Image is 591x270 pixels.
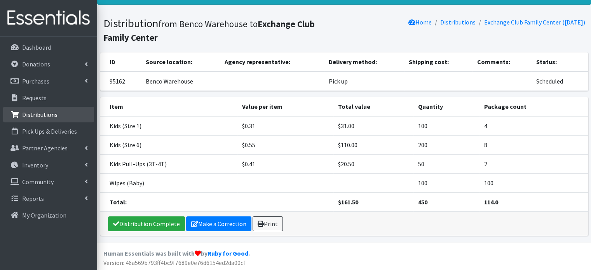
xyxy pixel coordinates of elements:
[22,195,44,202] p: Reports
[479,155,588,174] td: 2
[100,136,237,155] td: Kids (Size 6)
[22,94,47,102] p: Requests
[237,136,333,155] td: $0.55
[3,40,94,55] a: Dashboard
[3,73,94,89] a: Purchases
[532,71,588,91] td: Scheduled
[22,161,48,169] p: Inventory
[484,198,498,206] strong: 114.0
[413,174,479,193] td: 100
[100,52,141,71] th: ID
[103,17,342,44] h1: Distribution
[324,52,404,71] th: Delivery method:
[237,116,333,136] td: $0.31
[324,71,404,91] td: Pick up
[479,174,588,193] td: 100
[220,52,324,71] th: Agency representative:
[413,97,479,116] th: Quantity
[100,174,237,193] td: Wipes (Baby)
[100,155,237,174] td: Kids Pull-Ups (3T-4T)
[22,60,50,68] p: Donations
[3,174,94,190] a: Community
[103,259,246,267] span: Version: 46a569b793ff4bc9f7689e0e76d6154ed2da00cf
[110,198,127,206] strong: Total:
[3,56,94,72] a: Donations
[3,5,94,31] img: HumanEssentials
[484,18,585,26] a: Exchange Club Family Center ([DATE])
[237,97,333,116] th: Value per item
[3,90,94,106] a: Requests
[413,116,479,136] td: 100
[3,124,94,139] a: Pick Ups & Deliveries
[479,116,588,136] td: 4
[413,155,479,174] td: 50
[404,52,472,71] th: Shipping cost:
[418,198,427,206] strong: 450
[440,18,476,26] a: Distributions
[22,127,77,135] p: Pick Ups & Deliveries
[22,211,66,219] p: My Organization
[3,207,94,223] a: My Organization
[333,155,413,174] td: $20.50
[186,216,251,231] a: Make a Correction
[3,140,94,156] a: Partner Agencies
[479,97,588,116] th: Package count
[103,249,250,257] strong: Human Essentials was built with by .
[22,77,49,85] p: Purchases
[100,116,237,136] td: Kids (Size 1)
[479,136,588,155] td: 8
[333,116,413,136] td: $31.00
[3,191,94,206] a: Reports
[532,52,588,71] th: Status:
[103,18,315,43] b: Exchange Club Family Center
[3,157,94,173] a: Inventory
[207,249,248,257] a: Ruby for Good
[22,178,54,186] p: Community
[22,111,58,118] p: Distributions
[408,18,432,26] a: Home
[141,52,220,71] th: Source location:
[22,144,68,152] p: Partner Agencies
[253,216,283,231] a: Print
[100,71,141,91] td: 95162
[141,71,220,91] td: Benco Warehouse
[333,97,413,116] th: Total value
[3,107,94,122] a: Distributions
[333,136,413,155] td: $110.00
[338,198,358,206] strong: $161.50
[103,18,315,43] small: from Benco Warehouse to
[22,44,51,51] p: Dashboard
[237,155,333,174] td: $0.41
[108,216,185,231] a: Distribution Complete
[413,136,479,155] td: 200
[472,52,531,71] th: Comments:
[100,97,237,116] th: Item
